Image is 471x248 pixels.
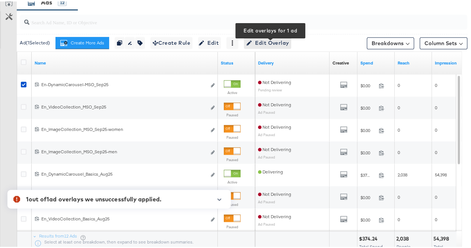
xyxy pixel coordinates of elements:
span: 0 [435,148,437,154]
span: $374.24 [360,171,376,176]
div: En_DynamicCarousel_Basics_Aug25 [41,170,206,176]
span: $0.00 [360,104,376,109]
sub: Ad Paused [258,153,275,158]
button: Edit [198,35,221,47]
span: Total [434,242,443,248]
div: En_ImageCollection_MSO_Sep25-women [41,125,206,131]
span: 0 [398,215,400,221]
button: Create Rule [150,35,192,47]
a: Shows the creative associated with your ad. [332,59,349,65]
button: Create More Ads [55,35,109,47]
a: Ad Name. [35,59,215,65]
div: 54,398 [433,234,451,241]
a: The total amount spent to date. [360,59,392,65]
sub: Ad Paused [258,109,275,113]
span: 0 [398,148,400,154]
button: Breakdowns [367,36,414,48]
label: Active [224,178,241,183]
span: Total Spend [359,242,383,248]
span: Not Delivering [258,78,291,84]
span: Not Delivering [258,190,291,195]
div: 2,038 [396,234,411,241]
span: Not Delivering [258,100,291,106]
span: Edit Overlay [246,37,289,46]
span: $0.00 [360,126,376,132]
span: 2,038 [398,170,407,176]
span: 0 [398,126,400,131]
label: Active [224,89,241,94]
sub: Ad Paused [258,198,275,203]
span: Edit [200,37,219,46]
sub: Pending review [258,86,282,91]
label: Paused [224,111,241,116]
a: The number of people your ad was served to. [398,59,429,65]
div: En_ImageCollection_MSO_Sep25-men [41,147,206,153]
span: $0.00 [360,216,376,221]
span: Not Delivering [258,123,291,128]
div: En-DynamicCarousel-MSO_Sep25 [41,80,206,86]
a: Shows the current state of your Ad. [221,59,252,65]
span: 0 [435,81,437,87]
span: Not Delivering [258,212,291,218]
span: 0 [435,126,437,131]
span: $0.00 [360,148,376,154]
span: 54,398 [435,170,447,176]
span: Delivering [258,167,283,173]
span: $0.00 [360,81,376,87]
button: Edit OverlayEdit overlays for 1 ad [244,35,291,47]
button: Column Sets [420,36,467,48]
a: The number of times your ad was served. On mobile apps an ad is counted as served the first time ... [435,59,466,65]
sub: Ad Paused [258,220,275,225]
div: En_VideoCollection_MSO_Sep25 [41,103,206,109]
span: Create Rule [153,37,190,46]
label: Paused [224,156,241,161]
span: 0 [398,81,400,87]
div: $374.24 [359,234,380,241]
div: Ad ( 1 Selected) [20,38,50,45]
input: Search Ad Name, ID or Objective [29,10,428,25]
label: Paused [224,134,241,138]
span: $0.00 [360,193,376,199]
span: 0 [435,193,437,198]
div: 1 out of 1 ad overlays we unsuccessfully applied. [26,193,161,202]
span: People [397,242,411,248]
div: En_VideoCollection_Basics_Aug25 [41,214,206,220]
span: 0 [398,103,400,109]
label: Paused [224,223,241,228]
a: Reflects the ability of your Ad to achieve delivery. [258,59,327,65]
span: Not Delivering [258,145,291,151]
sub: Ad Paused [258,131,275,135]
span: 0 [435,103,437,109]
span: 0 [435,215,437,221]
span: 0 [398,193,400,198]
div: Creative [332,59,349,65]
